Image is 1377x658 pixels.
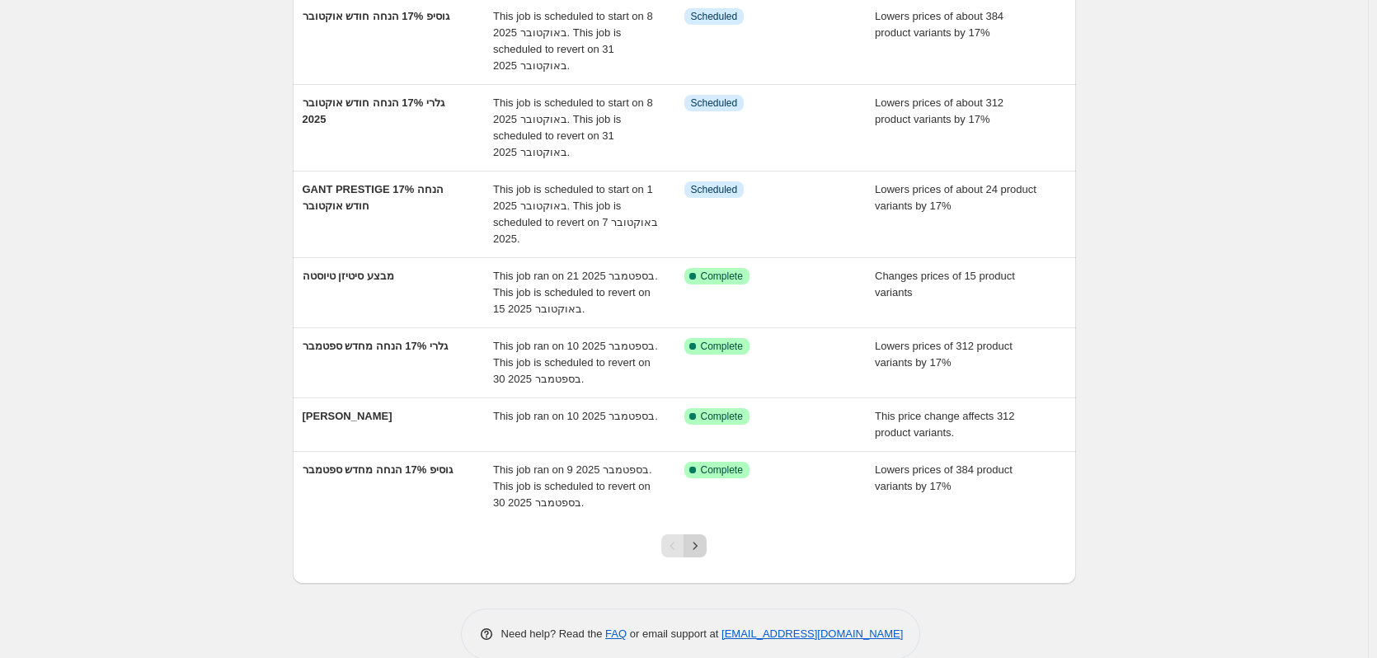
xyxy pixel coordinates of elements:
[875,183,1036,212] span: Lowers prices of about 24 product variants by 17%
[501,627,606,640] span: Need help? Read the
[303,96,445,125] span: גלרי 17% הנחה חודש אוקטובר 2025
[721,627,903,640] a: [EMAIL_ADDRESS][DOMAIN_NAME]
[701,340,743,353] span: Complete
[875,10,1003,39] span: Lowers prices of about 384 product variants by 17%
[691,10,738,23] span: Scheduled
[493,96,653,158] span: This job is scheduled to start on 8 באוקטובר 2025. This job is scheduled to revert on 31 באוקטובר...
[493,340,658,385] span: This job ran on 10 בספטמבר 2025. This job is scheduled to revert on 30 בספטמבר 2025.
[627,627,721,640] span: or email support at
[303,270,394,282] span: מבצע סיטיזן טיוסטה
[691,183,738,196] span: Scheduled
[493,183,658,245] span: This job is scheduled to start on 1 באוקטובר 2025. This job is scheduled to revert on 7 באוקטובר ...
[875,410,1015,439] span: This price change affects 312 product variants.
[875,270,1015,298] span: Changes prices of 15 product variants
[303,183,444,212] span: GANT PRESTIGE 17% הנחה חודש אוקטובר
[875,96,1003,125] span: Lowers prices of about 312 product variants by 17%
[701,410,743,423] span: Complete
[303,410,392,422] span: [PERSON_NAME]
[691,96,738,110] span: Scheduled
[493,270,658,315] span: This job ran on 21 בספטמבר 2025. This job is scheduled to revert on 15 באוקטובר 2025.
[875,463,1013,492] span: Lowers prices of 384 product variants by 17%
[684,534,707,557] button: Next
[701,463,743,477] span: Complete
[661,534,707,557] nav: Pagination
[605,627,627,640] a: FAQ
[875,340,1013,369] span: Lowers prices of 312 product variants by 17%
[493,10,653,72] span: This job is scheduled to start on 8 באוקטובר 2025. This job is scheduled to revert on 31 באוקטובר...
[493,410,658,422] span: This job ran on 10 בספטמבר 2025.
[303,340,449,352] span: גלרי 17% הנחה מחדש ספטמבר
[493,463,652,509] span: This job ran on 9 בספטמבר 2025. This job is scheduled to revert on 30 בספטמבר 2025.
[701,270,743,283] span: Complete
[303,10,450,22] span: גוסיפ 17% הנחה חודש אוקטובר
[303,463,454,476] span: גוסיפ 17% הנחה מחדש ספטמבר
